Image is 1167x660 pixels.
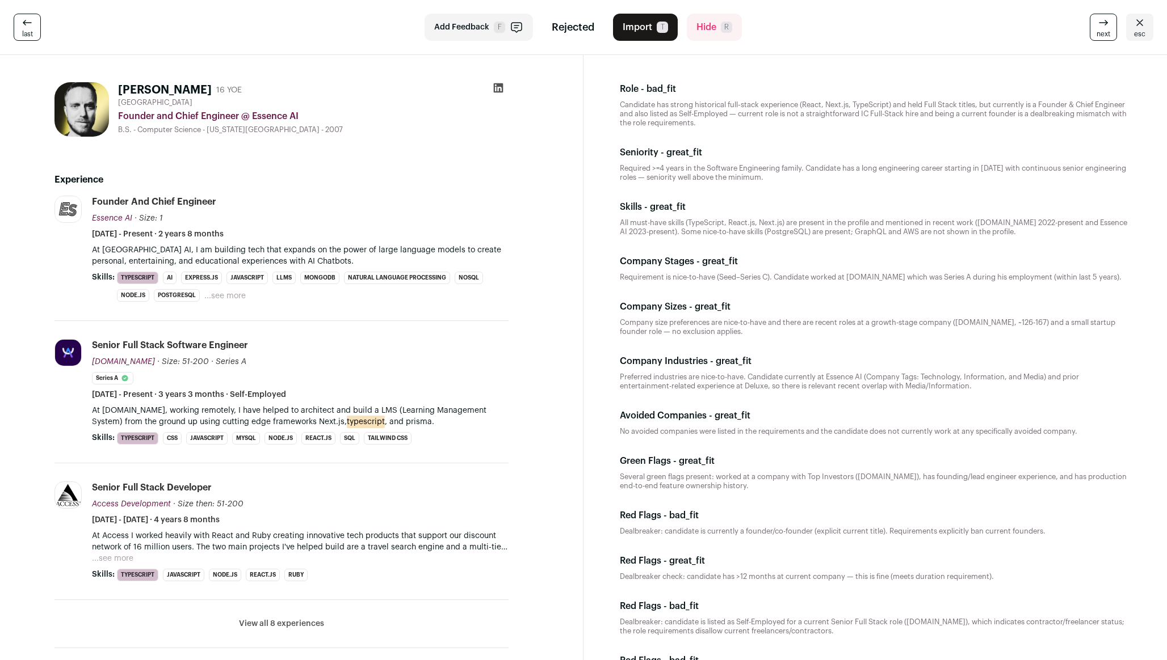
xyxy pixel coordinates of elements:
span: · Size: 51-200 [157,358,209,366]
p: Company Industries - great_fit [620,354,752,368]
p: All must-have skills (TypeScript, React.js, Next.js) are present in the profile and mentioned in ... [620,218,1131,236]
button: ...see more [204,290,246,302]
div: Founder and Chief Engineer [92,196,216,208]
div: Founder and Chief Engineer @ Essence AI [118,109,509,123]
p: At [GEOGRAPHIC_DATA] AI, I am building tech that expands on the power of large language models to... [92,244,509,267]
span: esc [1134,29,1145,39]
button: HideR [687,14,742,41]
p: Several green flags present: worked at a company with Top Investors ([DOMAIN_NAME]), has founding... [620,472,1131,490]
div: Senior Full Stack Developer [92,481,212,494]
span: [DATE] - Present · 2 years 8 months [92,229,224,240]
span: [GEOGRAPHIC_DATA] [118,98,192,107]
a: next [1090,14,1117,41]
p: Company size preferences are nice-to-have and there are recent roles at a growth-stage company ([... [620,318,1131,336]
span: Skills: [92,272,115,283]
span: [DATE] - [DATE] · 4 years 8 months [92,514,220,526]
li: NoSQL [455,272,483,284]
p: Requirement is nice-to-have (Seed–Series C). Candidate worked at [DOMAIN_NAME] which was Series A... [620,273,1131,282]
img: e0915e76b8a0ea162d74ebfe787845dd92e02ddf5c09fbb1884455b0aecfd39b.jpg [55,340,81,366]
span: Skills: [92,569,115,580]
img: 687359b2df31f4d5115190e877f7531d89a72bc617306efe1f21879964144bc0.jpg [54,82,109,137]
p: At Access I worked heavily with React and Ruby creating innovative tech products that support our... [92,530,509,553]
li: TypeScript [117,432,158,445]
span: Essence AI [92,214,132,222]
p: Skills - great_fit [620,200,686,214]
span: F [494,22,505,33]
p: Seniority - great_fit [620,146,702,159]
li: JavaScript [186,432,228,445]
li: MongoDB [300,272,339,284]
li: Node.js [117,289,149,302]
div: Senior Full Stack Software Engineer [92,339,248,352]
mark: typescript [347,416,385,428]
span: Series A [216,358,246,366]
button: ImportT [613,14,678,41]
li: Series A [92,372,133,384]
span: Skills: [92,432,115,443]
li: Node.js [209,569,241,581]
span: T [657,22,668,33]
span: last [22,29,33,39]
li: JavaScript [226,272,268,284]
p: Role - bad_fit [620,82,676,96]
span: [DATE] - Present · 3 years 3 months · Self-Employed [92,389,286,400]
li: Node.js [265,432,297,445]
p: Dealbreaker: candidate is currently a founder/co-founder (explicit current title). Requirements e... [620,527,1131,536]
li: LLMs [272,272,296,284]
p: Required >=4 years in the Software Engineering family. Candidate has a long engineering career st... [620,164,1131,182]
span: · [211,356,213,367]
button: ...see more [92,553,133,564]
li: CSS [163,432,182,445]
p: Candidate has strong historical full‑stack experience (React, Next.js, TypeScript) and held Full ... [620,100,1131,128]
img: 7f271881cec52d6b516309b36cb33de3319092539b9f932bab6b14b5accd25a5.jpg [55,196,81,222]
p: Company Stages - great_fit [620,255,738,268]
button: View all 8 experiences [239,618,324,629]
span: Access Development [92,500,171,508]
li: Ruby [284,569,308,581]
li: JavaScript [163,569,204,581]
p: Red Flags - bad_fit [620,599,699,613]
span: Rejected [552,19,594,35]
button: Add Feedback F [425,14,533,41]
p: No avoided companies were listed in the requirements and the candidate does not currently work at... [620,427,1131,436]
p: At [DOMAIN_NAME], working remotely, I have helped to architect and build a LMS (Learning Manageme... [92,405,509,428]
div: 16 YOE [216,84,242,96]
span: Add Feedback [434,22,489,33]
p: Avoided Companies - great_fit [620,409,750,422]
div: B.S. - Computer Science - [US_STATE][GEOGRAPHIC_DATA] - 2007 [118,125,509,134]
p: Green Flags - great_fit [620,454,715,468]
p: Dealbreaker check: candidate has >12 months at current company — this is fine (meets duration req... [620,572,1131,581]
p: Red Flags - great_fit [620,554,705,568]
span: next [1097,29,1110,39]
li: MySQL [232,432,260,445]
p: Preferred industries are nice-to-have. Candidate currently at Essence AI (Company Tags: Technolog... [620,373,1131,391]
li: TypeScript [117,272,158,284]
span: · Size then: 51-200 [173,500,244,508]
li: TypeScript [117,569,158,581]
li: AI [163,272,177,284]
li: React.js [246,569,280,581]
h1: [PERSON_NAME] [118,82,212,98]
li: React.js [301,432,335,445]
li: Tailwind CSS [364,432,412,445]
p: Dealbreaker: candidate is listed as Self-Employed for a current Senior Full Stack role ([DOMAIN_N... [620,617,1131,636]
a: last [14,14,41,41]
p: Red Flags - bad_fit [620,509,699,522]
li: Natural Language Processing [344,272,450,284]
p: Company Sizes - great_fit [620,300,731,314]
img: ad7d1b6575e22273ecba1766c8ac9753b146972a53886e7e8f1e30a24aea2c27.png [55,484,81,507]
span: R [721,22,732,33]
li: SQL [340,432,359,445]
span: · Size: 1 [135,214,163,222]
a: esc [1126,14,1153,41]
li: PostgreSQL [154,289,200,302]
li: Express.js [181,272,222,284]
span: [DOMAIN_NAME] [92,358,155,366]
h2: Experience [54,173,509,187]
